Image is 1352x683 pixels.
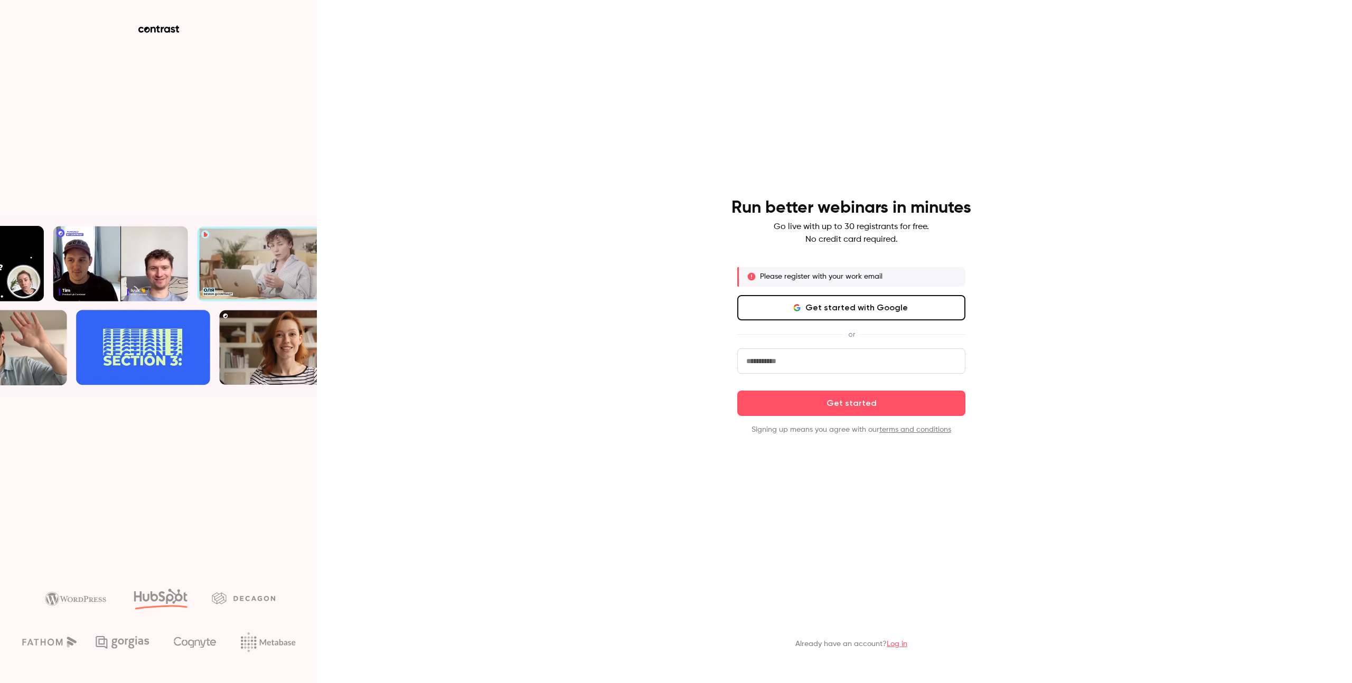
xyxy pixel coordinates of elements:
a: Log in [887,640,907,648]
h4: Run better webinars in minutes [731,197,971,219]
img: decagon [212,592,275,604]
button: Get started with Google [737,295,965,320]
p: Please register with your work email [760,271,882,282]
p: Signing up means you agree with our [737,424,965,435]
button: Get started [737,391,965,416]
p: Go live with up to 30 registrants for free. No credit card required. [774,221,929,246]
p: Already have an account? [795,639,907,649]
span: or [843,329,860,340]
a: terms and conditions [879,426,951,433]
